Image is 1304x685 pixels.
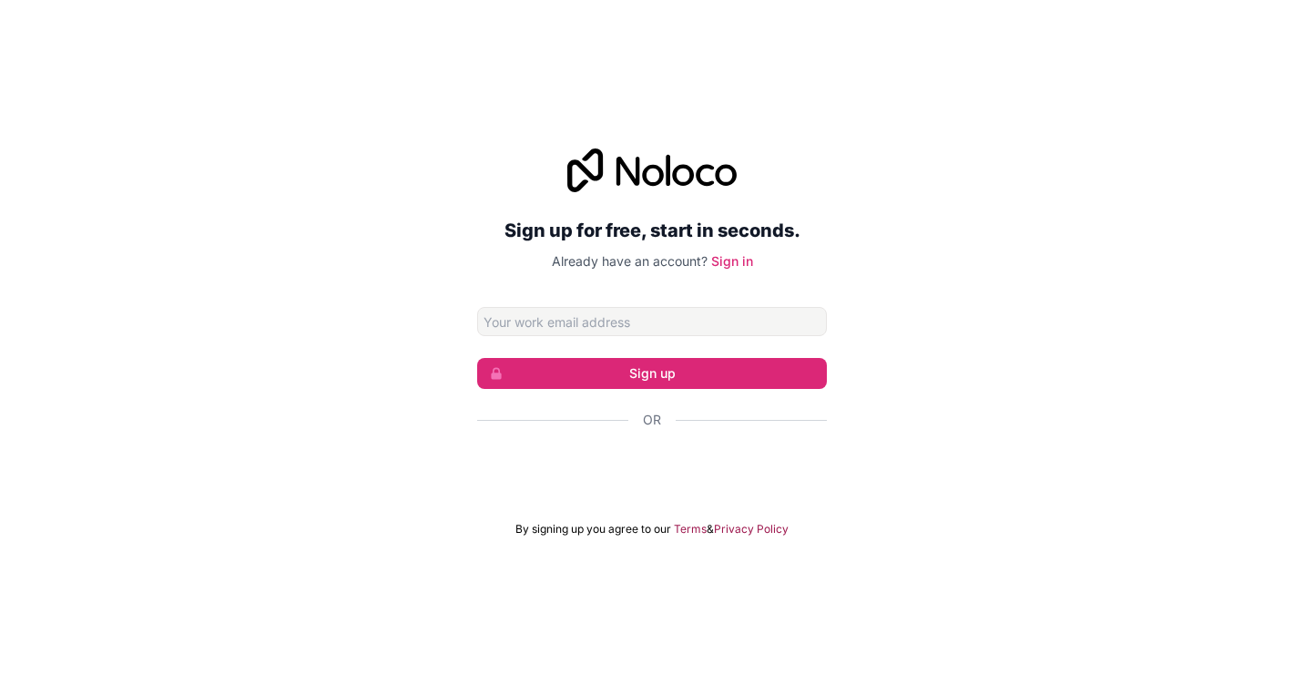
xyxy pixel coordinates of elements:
iframe: "Google-বোতামের মাধ্যমে সাইন ইন করুন" [468,449,836,489]
input: Email address [477,307,827,336]
button: Sign up [477,358,827,389]
a: Sign in [711,253,753,269]
span: Or [643,411,661,429]
a: Privacy Policy [714,522,789,537]
a: Terms [674,522,707,537]
span: By signing up you agree to our [515,522,671,537]
span: Already have an account? [552,253,708,269]
h2: Sign up for free, start in seconds. [477,214,827,247]
span: & [707,522,714,537]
